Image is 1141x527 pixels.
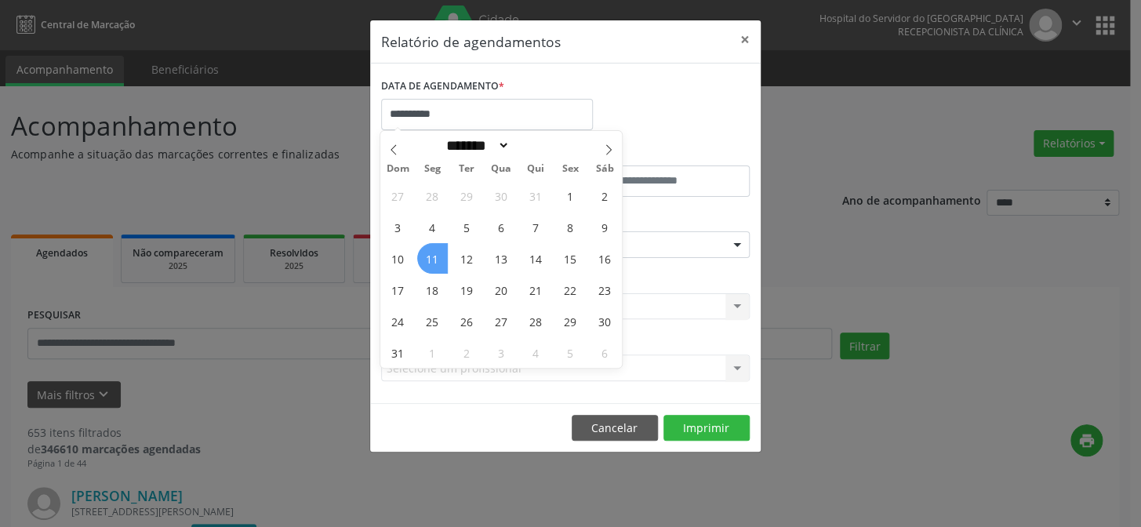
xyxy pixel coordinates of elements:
span: Agosto 7, 2025 [521,212,551,242]
span: Agosto 8, 2025 [554,212,585,242]
label: ATÉ [569,141,750,165]
span: Agosto 25, 2025 [417,306,448,336]
span: Agosto 14, 2025 [521,243,551,274]
span: Agosto 15, 2025 [554,243,585,274]
span: Agosto 3, 2025 [383,212,413,242]
span: Qui [518,164,553,174]
span: Agosto 12, 2025 [452,243,482,274]
span: Setembro 3, 2025 [486,337,517,368]
span: Agosto 2, 2025 [589,180,620,211]
span: Agosto 23, 2025 [589,274,620,305]
span: Julho 29, 2025 [452,180,482,211]
span: Agosto 28, 2025 [521,306,551,336]
span: Julho 30, 2025 [486,180,517,211]
span: Agosto 6, 2025 [486,212,517,242]
span: Setembro 1, 2025 [417,337,448,368]
span: Agosto 5, 2025 [452,212,482,242]
span: Agosto 17, 2025 [383,274,413,305]
span: Agosto 13, 2025 [486,243,517,274]
span: Agosto 20, 2025 [486,274,517,305]
span: Agosto 21, 2025 [521,274,551,305]
span: Setembro 2, 2025 [452,337,482,368]
span: Agosto 9, 2025 [589,212,620,242]
span: Agosto 1, 2025 [554,180,585,211]
span: Agosto 29, 2025 [554,306,585,336]
span: Sáb [587,164,622,174]
span: Julho 27, 2025 [383,180,413,211]
span: Ter [449,164,484,174]
span: Julho 31, 2025 [521,180,551,211]
button: Imprimir [663,415,750,442]
label: DATA DE AGENDAMENTO [381,75,504,99]
span: Sex [553,164,587,174]
span: Setembro 5, 2025 [554,337,585,368]
button: Cancelar [572,415,658,442]
span: Setembro 6, 2025 [589,337,620,368]
span: Agosto 22, 2025 [554,274,585,305]
span: Seg [415,164,449,174]
span: Julho 28, 2025 [417,180,448,211]
span: Agosto 30, 2025 [589,306,620,336]
span: Agosto 31, 2025 [383,337,413,368]
span: Agosto 4, 2025 [417,212,448,242]
span: Agosto 10, 2025 [383,243,413,274]
button: Close [729,20,761,59]
span: Agosto 24, 2025 [383,306,413,336]
span: Agosto 11, 2025 [417,243,448,274]
h5: Relatório de agendamentos [381,31,561,52]
span: Qua [484,164,518,174]
span: Agosto 26, 2025 [452,306,482,336]
span: Agosto 18, 2025 [417,274,448,305]
span: Agosto 27, 2025 [486,306,517,336]
span: Setembro 4, 2025 [521,337,551,368]
input: Year [510,137,561,154]
span: Agosto 16, 2025 [589,243,620,274]
select: Month [441,137,510,154]
span: Dom [380,164,415,174]
span: Agosto 19, 2025 [452,274,482,305]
